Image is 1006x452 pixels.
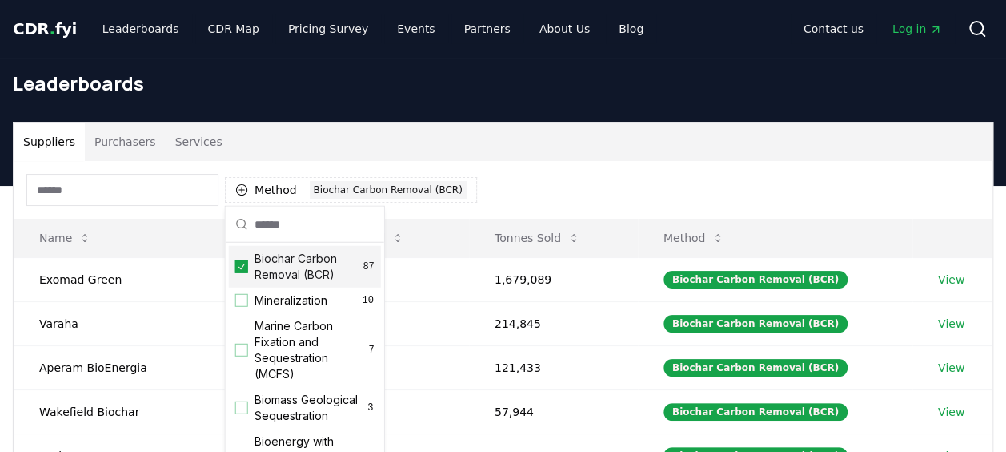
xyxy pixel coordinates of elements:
td: Varaha [14,301,264,345]
a: View [938,360,964,376]
span: 10 [362,294,375,307]
a: Contact us [791,14,876,43]
a: CDR.fyi [13,18,77,40]
button: Tonnes Sold [482,222,593,254]
td: 214,845 [469,301,638,345]
button: MethodBiochar Carbon Removal (BCR) [225,177,477,203]
div: Biochar Carbon Removal (BCR) [310,181,467,199]
nav: Main [90,14,656,43]
div: Biochar Carbon Removal (BCR) [663,403,848,421]
span: Biochar Carbon Removal (BCR) [255,251,363,283]
nav: Main [791,14,955,43]
td: Aperam BioEnergia [14,345,264,389]
a: Log in [880,14,955,43]
td: 1,679,089 [469,257,638,301]
span: 3 [367,402,375,414]
button: Name [26,222,104,254]
button: Services [166,123,232,161]
td: 57,944 [469,389,638,434]
span: Marine Carbon Fixation and Sequestration (MCFS) [255,318,369,382]
div: Biochar Carbon Removal (BCR) [663,315,848,333]
a: About Us [527,14,603,43]
span: 87 [363,260,374,273]
span: Biomass Geological Sequestration [255,392,367,424]
td: Exomad Green [14,257,264,301]
td: Wakefield Biochar [14,389,264,434]
a: Pricing Survey [275,14,381,43]
a: Blog [606,14,656,43]
div: Biochar Carbon Removal (BCR) [663,271,848,289]
a: Leaderboards [90,14,192,43]
a: View [938,272,964,288]
a: Partners [451,14,523,43]
button: Suppliers [14,123,85,161]
td: 121,433 [469,345,638,389]
span: . [50,19,55,38]
a: CDR Map [195,14,272,43]
span: CDR fyi [13,19,77,38]
div: Biochar Carbon Removal (BCR) [663,359,848,377]
button: Method [651,222,738,254]
span: Log in [892,21,942,37]
button: Purchasers [85,123,166,161]
span: 7 [368,344,374,357]
span: Mineralization [255,293,327,309]
a: View [938,404,964,420]
a: View [938,316,964,332]
a: Events [384,14,447,43]
h1: Leaderboards [13,71,993,96]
